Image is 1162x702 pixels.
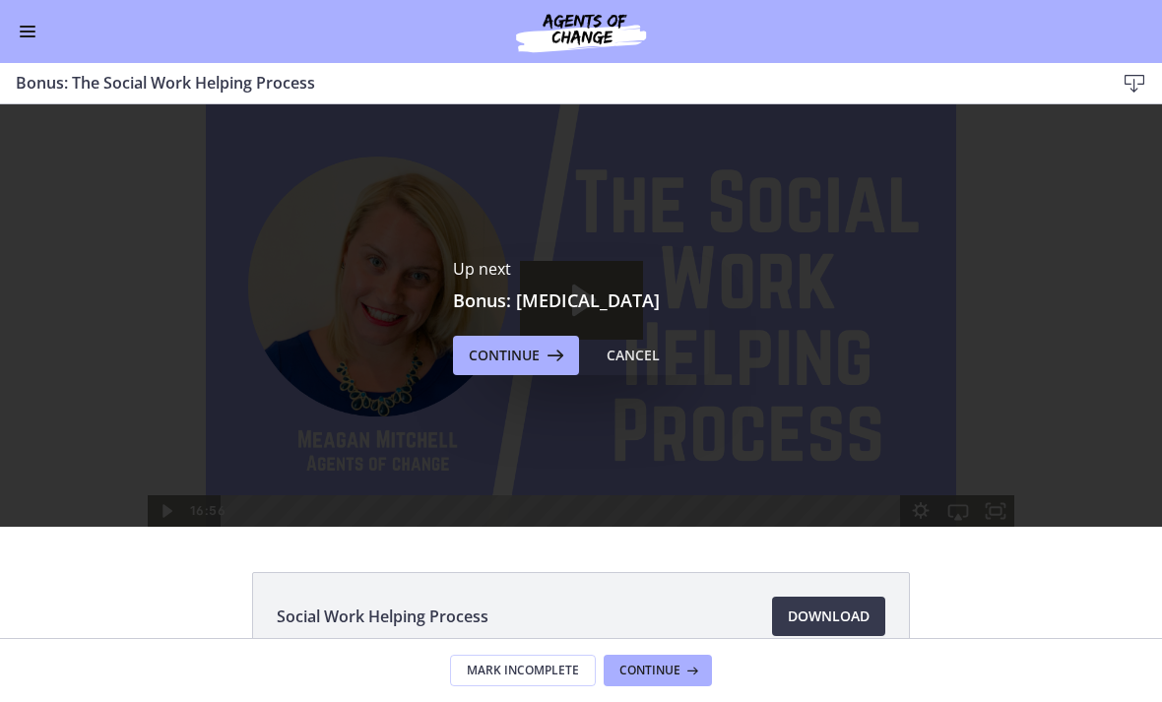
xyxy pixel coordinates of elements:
p: Up next [453,257,709,281]
button: Enable menu [16,20,39,43]
a: Download [772,597,885,636]
button: Continue [453,336,579,375]
button: Airplay [939,391,977,422]
button: Show settings menu [902,391,939,422]
div: Cancel [607,344,660,367]
div: Playbar [235,391,893,422]
span: Continue [619,663,680,678]
span: Social Work Helping Process [277,605,488,628]
h3: Bonus: [MEDICAL_DATA] [453,288,709,312]
button: Fullscreen [977,391,1014,422]
span: Continue [469,344,540,367]
span: Mark Incomplete [467,663,579,678]
button: Play Video: cls54hg5f39c72ohaqr0.mp4 [520,157,643,235]
button: Mark Incomplete [450,655,596,686]
button: Cancel [591,336,676,375]
button: Play Video [148,391,185,422]
img: Agents of Change [463,8,699,55]
button: Continue [604,655,712,686]
span: Download [788,605,870,628]
h3: Bonus: The Social Work Helping Process [16,71,1083,95]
